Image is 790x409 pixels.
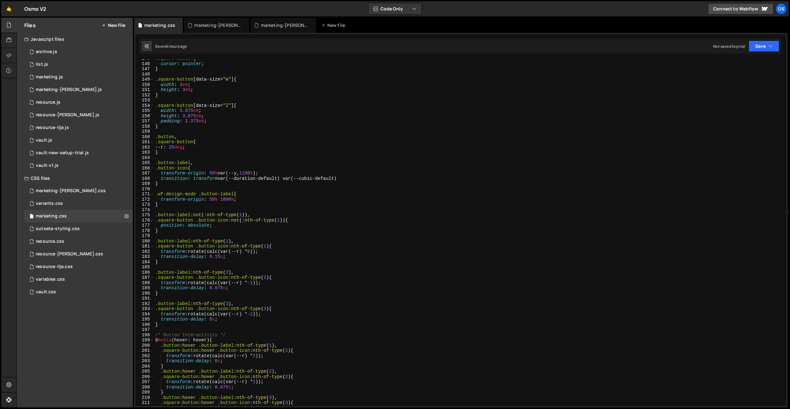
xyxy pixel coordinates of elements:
div: 208 [135,385,154,390]
div: 210 [135,395,154,400]
div: variants.css [36,201,63,206]
div: marketing-[PERSON_NAME].css [36,188,106,194]
div: marketing-[PERSON_NAME].js [261,22,308,28]
div: resource-[PERSON_NAME].js [36,112,99,118]
div: 197 [135,327,154,333]
div: 166 [135,166,154,171]
div: 16596/45132.js [24,159,133,172]
div: CSS files [17,172,133,185]
div: 16596/46183.js [24,96,133,109]
div: 16596/46194.js [24,109,133,121]
div: 202 [135,353,154,359]
div: 153 [135,98,154,103]
div: resource.css [36,239,64,244]
div: 16596/45154.css [24,273,133,286]
div: 159 [135,129,154,134]
div: 16596/46199.css [24,235,133,248]
div: 162 [135,145,154,150]
div: marketing.js [36,74,63,80]
div: 180 [135,239,154,244]
div: 194 [135,312,154,317]
div: 207 [135,379,154,385]
div: 16596/45152.js [24,147,133,159]
div: 16596/46284.css [24,185,133,197]
div: 167 [135,171,154,176]
a: Os [775,3,787,15]
div: Not saved to prod [713,44,745,49]
div: 200 [135,343,154,348]
div: 190 [135,291,154,296]
div: 16596/45424.js [24,83,133,96]
div: 183 [135,254,154,259]
div: Saved [155,44,187,49]
div: vault-new-setup-trial.js [36,150,89,156]
div: 173 [135,202,154,207]
div: 163 [135,150,154,155]
div: vault.css [36,289,56,295]
div: 158 [135,124,154,129]
div: 189 [135,285,154,291]
div: 170 [135,186,154,192]
div: 16596/45446.css [24,210,133,223]
div: 203 [135,358,154,364]
div: 16596/45133.js [24,134,133,147]
div: 152 [135,93,154,98]
div: 16596/46198.css [24,260,133,273]
div: 174 [135,207,154,213]
div: 192 [135,301,154,307]
div: 16596/45153.css [24,286,133,298]
div: Osmo V2 [24,5,46,13]
div: 16596/46196.css [24,248,133,260]
div: 191 [135,296,154,301]
div: 201 [135,348,154,353]
button: New File [102,23,125,28]
div: 209 [135,390,154,395]
div: 179 [135,233,154,239]
div: 176 [135,218,154,223]
div: 16596/45511.css [24,197,133,210]
div: 211 [135,400,154,406]
div: archive.js [36,49,57,55]
div: 172 [135,197,154,202]
div: 164 [135,155,154,161]
div: marketing-[PERSON_NAME].js [36,87,102,93]
div: variables.css [36,277,65,282]
div: vault.js [36,137,52,143]
div: 169 [135,181,154,186]
div: list.js [36,62,48,67]
div: 199 [135,338,154,343]
div: 182 [135,249,154,254]
div: 168 [135,176,154,181]
div: New File [321,22,348,28]
div: outseta-styling.css [36,226,80,232]
div: resource.js [36,100,60,105]
div: vault-v1.js [36,163,59,168]
div: 175 [135,212,154,218]
div: 157 [135,119,154,124]
div: 4 hours ago [166,44,187,49]
div: 177 [135,223,154,228]
div: Javascript files [17,33,133,46]
div: marketing-[PERSON_NAME].css [194,22,242,28]
div: 150 [135,82,154,88]
div: 198 [135,333,154,338]
a: 🤙 [1,1,17,16]
div: 151 [135,87,154,93]
div: 161 [135,139,154,145]
div: 185 [135,265,154,270]
div: 155 [135,108,154,113]
div: 147 [135,66,154,72]
div: 187 [135,275,154,280]
div: 171 [135,192,154,197]
div: 16596/45422.js [24,71,133,83]
div: 184 [135,259,154,265]
div: 205 [135,369,154,374]
div: 154 [135,103,154,108]
div: 188 [135,280,154,286]
div: resource-[PERSON_NAME].css [36,251,103,257]
div: marketing.css [144,22,175,28]
div: 186 [135,270,154,275]
div: 165 [135,160,154,166]
a: Connect to Webflow [708,3,774,15]
div: 16596/46195.js [24,121,133,134]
